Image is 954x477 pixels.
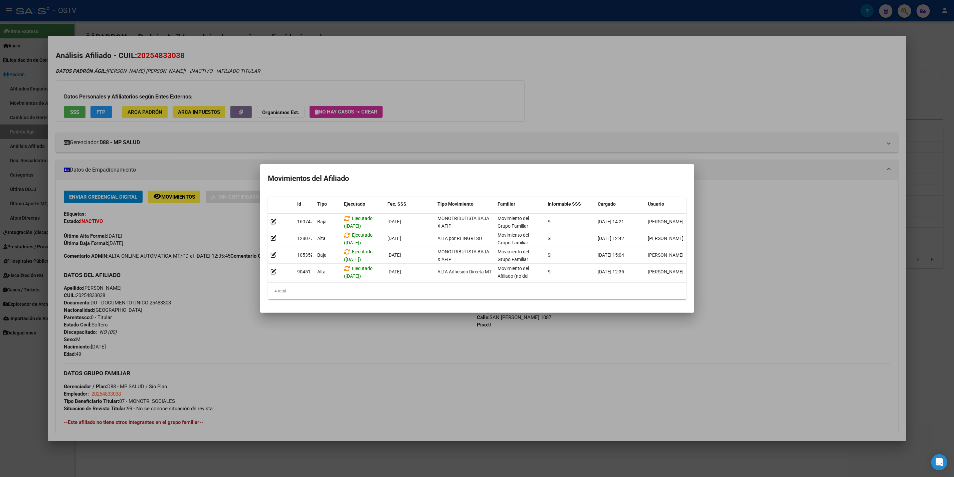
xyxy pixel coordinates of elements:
[648,236,684,241] span: [PERSON_NAME]
[548,201,581,207] span: Informable SSS
[388,236,401,241] span: [DATE]
[498,232,529,245] span: Movimiento del Grupo Familiar
[648,252,684,258] span: [PERSON_NAME]
[298,269,311,274] span: 90451
[388,252,401,258] span: [DATE]
[388,201,407,207] span: Fec. SSS
[648,201,664,207] span: Usuario
[548,269,552,274] span: Si
[318,236,326,241] span: Alta
[498,266,529,286] span: Movimiento del Afiliado (no del grupo)
[298,201,302,207] span: Id
[548,252,552,258] span: Si
[344,266,373,279] span: Ejecutado ([DATE])
[268,283,686,299] div: 4 total
[548,236,552,241] span: Si
[298,219,314,224] span: 160747
[344,232,373,245] span: Ejecutado ([DATE])
[595,197,645,211] datatable-header-cell: Cargado
[598,252,624,258] span: [DATE] 15:04
[548,219,552,224] span: Si
[344,201,366,207] span: Ejecutado
[498,201,516,207] span: Familiar
[438,249,490,262] span: MONOTRIBUTISTA BAJA X AFIP
[318,269,326,274] span: Alta
[385,197,435,211] datatable-header-cell: Fec. SSS
[342,197,385,211] datatable-header-cell: Ejecutado
[318,201,327,207] span: Tipo
[298,236,314,241] span: 128077
[495,197,545,211] datatable-header-cell: Familiar
[648,219,684,224] span: [PERSON_NAME]
[438,201,474,207] span: Tipo Movimiento
[388,219,401,224] span: [DATE]
[645,197,696,211] datatable-header-cell: Usuario
[318,219,327,224] span: Baja
[438,216,490,229] span: MONOTRIBUTISTA BAJA X AFIP
[268,172,686,185] h2: Movimientos del Afiliado
[388,269,401,274] span: [DATE]
[598,269,624,274] span: [DATE] 12:35
[315,197,342,211] datatable-header-cell: Tipo
[435,197,495,211] datatable-header-cell: Tipo Movimiento
[498,216,529,229] span: Movimiento del Grupo Familiar
[598,236,624,241] span: [DATE] 12:42
[598,201,616,207] span: Cargado
[438,236,483,241] span: ALTA por REINGRESO
[344,216,373,229] span: Ejecutado ([DATE])
[295,197,315,211] datatable-header-cell: Id
[545,197,595,211] datatable-header-cell: Informable SSS
[318,252,327,258] span: Baja
[438,269,492,274] span: ALTA Adhesión Directa MT
[598,219,624,224] span: [DATE] 14:21
[648,269,684,274] span: [PERSON_NAME]
[298,252,314,258] span: 105359
[344,249,373,262] span: Ejecutado ([DATE])
[931,454,947,470] div: Open Intercom Messenger
[498,249,529,262] span: Movimiento del Grupo Familiar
